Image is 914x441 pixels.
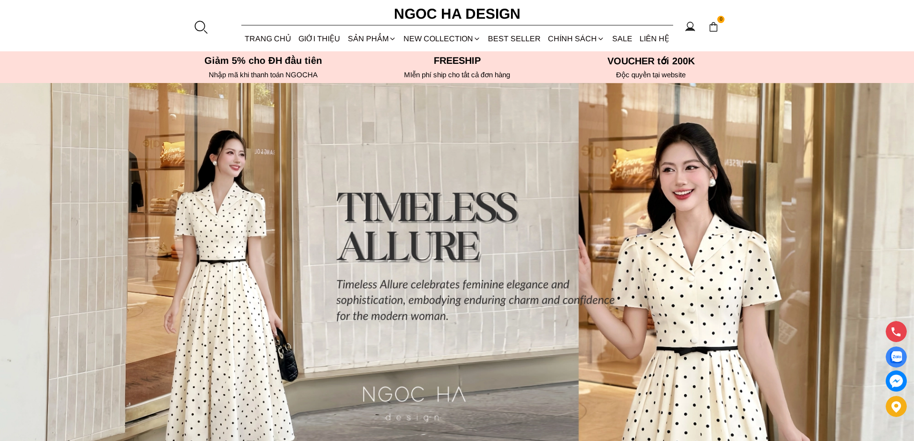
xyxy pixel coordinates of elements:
[608,26,636,51] a: SALE
[717,16,725,24] span: 0
[886,370,907,392] a: messenger
[434,55,481,66] font: Freeship
[545,26,608,51] div: Chính sách
[557,55,745,67] h5: VOUCHER tới 200K
[708,22,719,32] img: img-CART-ICON-ksit0nf1
[636,26,673,51] a: LIÊN HỆ
[400,26,484,51] a: NEW COLLECTION
[363,71,551,79] h6: MIễn phí ship cho tất cả đơn hàng
[295,26,344,51] a: GIỚI THIỆU
[204,55,322,66] font: Giảm 5% cho ĐH đầu tiên
[890,351,902,363] img: Display image
[557,71,745,79] h6: Độc quyền tại website
[485,26,545,51] a: BEST SELLER
[886,346,907,368] a: Display image
[385,2,529,25] a: Ngoc Ha Design
[344,26,400,51] div: SẢN PHẨM
[209,71,318,79] font: Nhập mã khi thanh toán NGOCHA
[241,26,295,51] a: TRANG CHỦ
